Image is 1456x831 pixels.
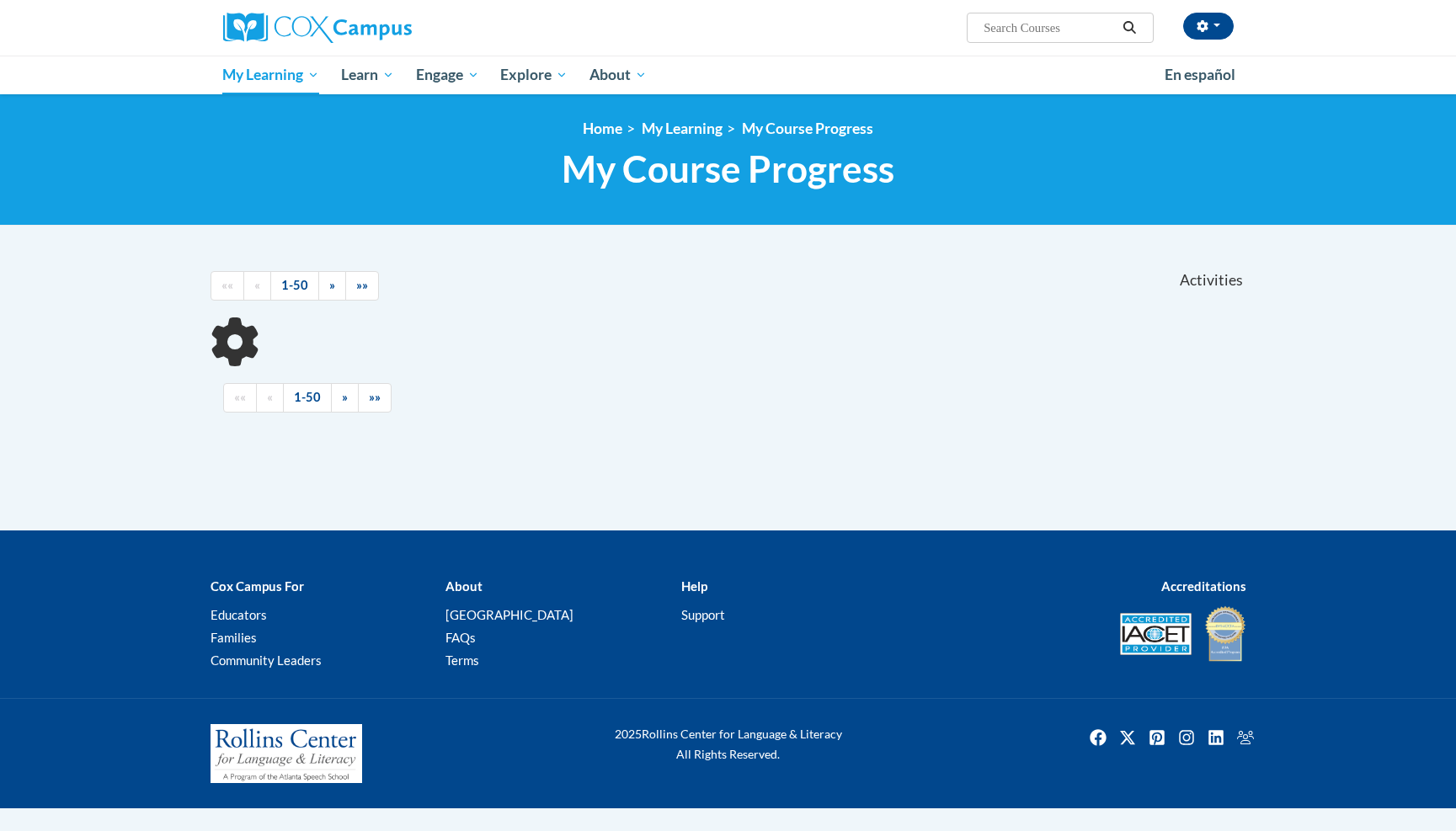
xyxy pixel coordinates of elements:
[1173,724,1200,751] a: Instagram
[341,65,394,85] span: Learn
[329,278,335,292] span: »
[1114,724,1141,751] img: Twitter icon
[223,13,412,43] img: Cox Campus
[1085,724,1112,751] img: Facebook icon
[445,578,483,594] b: About
[1144,724,1171,751] img: Pinterest icon
[221,278,233,292] span: ««
[1161,578,1246,594] b: Accreditations
[681,578,707,594] b: Help
[681,607,725,622] a: Support
[562,146,894,191] span: My Course Progress
[500,65,568,85] span: Explore
[369,390,381,404] span: »»
[243,271,271,301] a: Previous
[211,653,322,668] a: Community Leaders
[1120,613,1192,655] img: Accredited IACET® Provider
[345,271,379,301] a: End
[589,65,647,85] span: About
[1085,724,1112,751] a: Facebook
[1180,271,1243,290] span: Activities
[223,13,543,43] a: Cox Campus
[1203,724,1229,751] a: Linkedin
[1232,724,1259,751] img: Facebook group icon
[552,724,905,764] div: Rollins Center for Language & Literacy All Rights Reserved.
[1117,18,1142,38] button: Search
[416,65,479,85] span: Engage
[742,120,873,137] a: My Course Progress
[267,390,273,404] span: «
[211,724,362,783] img: Rollins Center for Language & Literacy - A Program of the Atlanta Speech School
[1114,724,1141,751] a: Twitter
[270,271,319,301] a: 1-50
[615,727,642,741] span: 2025
[356,278,368,292] span: »»
[211,630,257,645] a: Families
[445,630,476,645] a: FAQs
[330,56,405,94] a: Learn
[642,120,723,137] a: My Learning
[1173,724,1200,751] img: Instagram icon
[318,271,346,301] a: Next
[1203,724,1229,751] img: LinkedIn icon
[358,383,392,413] a: End
[1154,57,1246,93] a: En español
[489,56,579,94] a: Explore
[331,383,359,413] a: Next
[1183,13,1234,40] button: Account Settings
[1232,724,1259,751] a: Facebook Group
[211,607,267,622] a: Educators
[234,390,246,404] span: ««
[223,383,257,413] a: Begining
[445,607,573,622] a: [GEOGRAPHIC_DATA]
[256,383,284,413] a: Previous
[212,56,331,94] a: My Learning
[254,278,260,292] span: «
[222,65,319,85] span: My Learning
[1144,724,1171,751] a: Pinterest
[211,271,244,301] a: Begining
[405,56,490,94] a: Engage
[283,383,332,413] a: 1-50
[583,120,622,137] a: Home
[342,390,348,404] span: »
[982,18,1117,38] input: Search Courses
[579,56,658,94] a: About
[211,578,304,594] b: Cox Campus For
[1204,605,1246,663] img: IDA® Accredited
[198,56,1259,94] div: Main menu
[1165,66,1235,83] span: En español
[445,653,479,668] a: Terms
